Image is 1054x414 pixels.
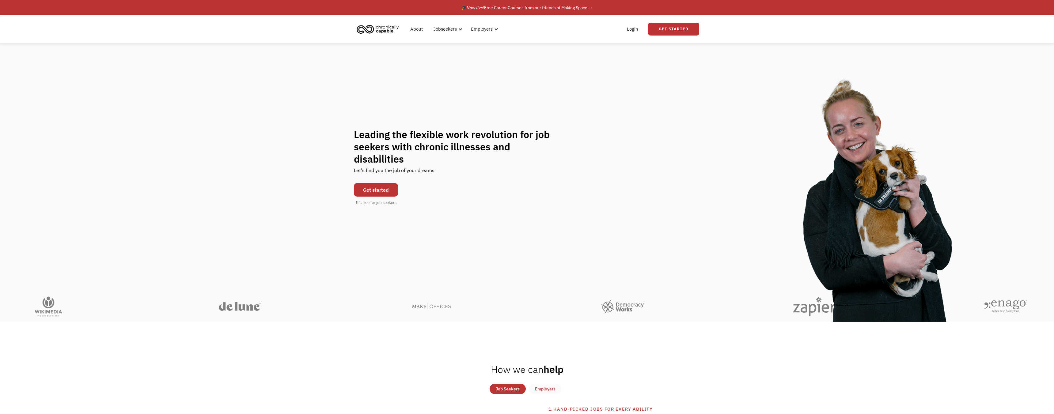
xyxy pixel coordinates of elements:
[354,183,398,197] a: Get started
[491,363,563,375] h2: help
[354,128,562,165] h1: Leading the flexible work revolution for job seekers with chronic illnesses and disabilities
[623,19,642,39] a: Login
[467,19,500,39] div: Employers
[433,25,457,33] div: Jobseekers
[553,405,700,413] div: Hand-picked jobs for every ability
[407,19,427,39] a: About
[461,4,593,11] div: 🎓 Free Career Courses from our friends at Making Space →
[354,165,434,180] div: Let's find you the job of your dreams
[356,200,396,206] div: It's free for job seekers
[430,19,464,39] div: Jobseekers
[355,22,401,36] img: Chronically Capable logo
[467,5,484,10] em: Now live!
[648,23,699,36] a: Get Started
[491,363,544,376] span: How we can
[496,385,520,393] div: Job Seekers
[471,25,493,33] div: Employers
[355,22,404,36] a: home
[535,385,555,393] div: Employers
